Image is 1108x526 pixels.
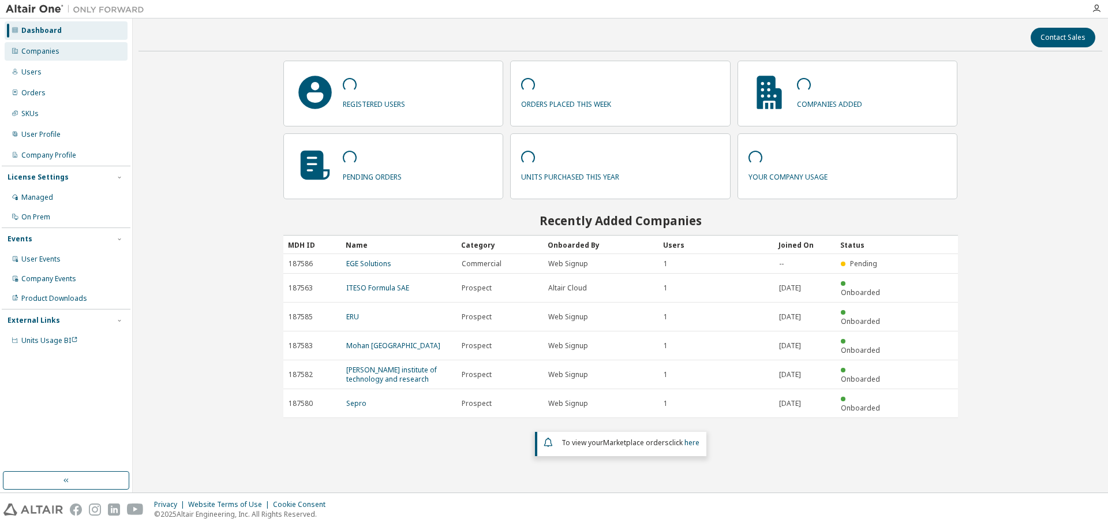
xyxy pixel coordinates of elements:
span: 187563 [289,283,313,293]
div: MDH ID [288,236,336,254]
button: Contact Sales [1031,28,1095,47]
p: units purchased this year [521,169,619,182]
img: linkedin.svg [108,503,120,516]
span: [DATE] [779,312,801,322]
span: 187582 [289,370,313,379]
span: Web Signup [548,312,588,322]
div: Dashboard [21,26,62,35]
span: Onboarded [841,288,880,297]
span: Units Usage BI [21,335,78,345]
div: Managed [21,193,53,202]
div: License Settings [8,173,69,182]
span: Pending [850,259,877,268]
a: [PERSON_NAME] institute of technology and research [346,365,437,384]
span: -- [779,259,784,268]
img: facebook.svg [70,503,82,516]
span: 1 [664,370,668,379]
a: ERU [346,312,359,322]
span: Prospect [462,370,492,379]
span: [DATE] [779,283,801,293]
span: Prospect [462,312,492,322]
span: [DATE] [779,341,801,350]
a: ITESO Formula SAE [346,283,409,293]
div: Onboarded By [548,236,654,254]
div: Status [840,236,889,254]
img: instagram.svg [89,503,101,516]
a: here [684,438,699,447]
em: Marketplace orders [603,438,669,447]
div: Companies [21,47,59,56]
span: 187580 [289,399,313,408]
span: Web Signup [548,399,588,408]
span: Web Signup [548,259,588,268]
div: Joined On [778,236,831,254]
div: Cookie Consent [273,500,332,509]
span: Commercial [462,259,501,268]
span: Prospect [462,283,492,293]
div: On Prem [21,212,50,222]
span: Prospect [462,399,492,408]
span: 1 [664,312,668,322]
div: Users [21,68,42,77]
span: [DATE] [779,399,801,408]
p: © 2025 Altair Engineering, Inc. All Rights Reserved. [154,509,332,519]
p: registered users [343,96,405,109]
span: Prospect [462,341,492,350]
p: your company usage [748,169,828,182]
span: To view your click [562,438,699,447]
p: companies added [797,96,862,109]
span: Onboarded [841,316,880,326]
div: Privacy [154,500,188,509]
a: EGE Solutions [346,259,391,268]
span: 187585 [289,312,313,322]
div: Users [663,236,769,254]
a: Sepro [346,398,366,408]
div: User Events [21,255,61,264]
span: 187586 [289,259,313,268]
span: Onboarded [841,403,880,413]
p: pending orders [343,169,402,182]
span: 1 [664,283,668,293]
div: Company Events [21,274,76,283]
a: Mohan [GEOGRAPHIC_DATA] [346,341,440,350]
span: Onboarded [841,374,880,384]
img: altair_logo.svg [3,503,63,516]
div: Category [461,236,538,254]
div: SKUs [21,109,39,118]
span: Web Signup [548,341,588,350]
span: Altair Cloud [548,283,587,293]
p: orders placed this week [521,96,611,109]
img: youtube.svg [127,503,144,516]
div: Events [8,234,32,244]
span: Onboarded [841,345,880,355]
div: Website Terms of Use [188,500,273,509]
span: 187583 [289,341,313,350]
div: User Profile [21,130,61,139]
img: Altair One [6,3,150,15]
div: Orders [21,88,46,98]
span: 1 [664,341,668,350]
span: 1 [664,259,668,268]
h2: Recently Added Companies [283,213,958,228]
span: 1 [664,399,668,408]
div: External Links [8,316,60,325]
div: Company Profile [21,151,76,160]
span: Web Signup [548,370,588,379]
div: Name [346,236,452,254]
div: Product Downloads [21,294,87,303]
span: [DATE] [779,370,801,379]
